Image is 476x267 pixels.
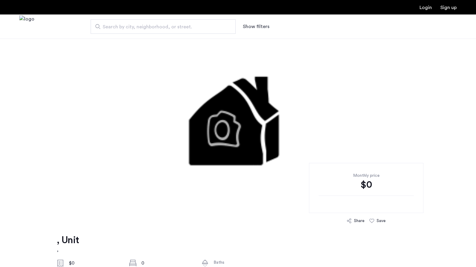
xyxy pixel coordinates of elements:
[19,15,34,38] img: logo
[243,23,269,30] button: Show or hide filters
[86,39,391,220] img: 1.gif
[91,19,236,34] input: Apartment Search
[141,259,192,267] div: 0
[69,259,120,267] div: $0
[19,15,34,38] a: Cazamio Logo
[103,23,219,30] span: Search by city, neighborhood, or street.
[214,259,264,265] div: Baths
[57,234,79,246] h1: , Unit
[319,179,414,191] div: $0
[420,5,432,10] a: Login
[319,173,414,179] div: Monthly price
[57,246,79,253] h2: ,
[377,218,386,224] div: Save
[354,218,365,224] div: Share
[57,234,79,253] a: , Unit,
[440,5,457,10] a: Registration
